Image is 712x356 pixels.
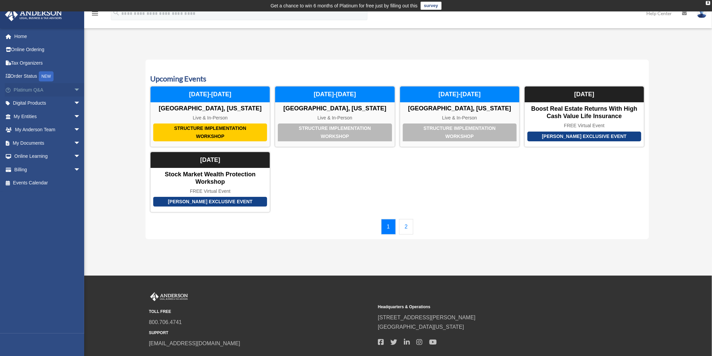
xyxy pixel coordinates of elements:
div: [GEOGRAPHIC_DATA], [US_STATE] [151,105,270,112]
div: [GEOGRAPHIC_DATA], [US_STATE] [400,105,519,112]
div: [DATE]-[DATE] [151,86,270,103]
i: search [112,9,120,16]
div: Stock Market Wealth Protection Workshop [151,171,270,185]
div: Live & In-Person [400,115,519,121]
a: [GEOGRAPHIC_DATA][US_STATE] [378,324,464,330]
a: Structure Implementation Workshop [GEOGRAPHIC_DATA], [US_STATE] Live & In-Person [DATE]-[DATE] [275,86,395,147]
i: menu [91,9,99,17]
span: arrow_drop_down [74,83,87,97]
div: Get a chance to win 6 months of Platinum for free just by filling out this [270,2,418,10]
a: Online Learningarrow_drop_down [5,150,91,163]
a: survey [421,2,442,10]
div: [PERSON_NAME] Exclusive Event [153,197,267,207]
div: FREE Virtual Event [151,188,270,194]
a: Tax Organizers [5,56,91,70]
div: [DATE]-[DATE] [400,86,519,103]
div: Structure Implementation Workshop [153,123,267,141]
div: [DATE] [525,86,644,103]
div: [DATE]-[DATE] [275,86,394,103]
a: Structure Implementation Workshop [GEOGRAPHIC_DATA], [US_STATE] Live & In-Person [DATE]-[DATE] [150,86,270,147]
a: Events Calendar [5,176,87,190]
div: Live & In-Person [275,115,394,121]
img: Anderson Advisors Platinum Portal [149,292,189,301]
span: arrow_drop_down [74,110,87,123]
a: [PERSON_NAME] Exclusive Event Boost Real Estate Returns with High Cash Value Life Insurance FREE ... [524,86,644,147]
img: Anderson Advisors Platinum Portal [3,8,64,21]
a: 800.706.4741 [149,319,182,325]
small: TOLL FREE [149,308,373,315]
a: [PERSON_NAME] Exclusive Event Stock Market Wealth Protection Workshop FREE Virtual Event [DATE] [150,152,270,212]
div: Structure Implementation Workshop [403,123,517,141]
span: arrow_drop_down [74,150,87,164]
div: close [706,1,710,5]
small: SUPPORT [149,329,373,336]
span: arrow_drop_down [74,123,87,137]
img: User Pic [697,8,707,18]
a: Online Ordering [5,43,91,57]
div: [PERSON_NAME] Exclusive Event [527,132,641,141]
a: My Documentsarrow_drop_down [5,136,91,150]
a: 1 [381,219,396,235]
a: Digital Productsarrow_drop_down [5,97,91,110]
a: Platinum Q&Aarrow_drop_down [5,83,91,97]
a: Order StatusNEW [5,70,91,83]
h3: Upcoming Events [150,74,644,84]
span: arrow_drop_down [74,163,87,177]
div: NEW [39,71,54,81]
div: Structure Implementation Workshop [278,123,392,141]
div: [DATE] [151,152,270,168]
a: menu [91,12,99,17]
a: 2 [399,219,414,235]
div: [GEOGRAPHIC_DATA], [US_STATE] [275,105,394,112]
div: FREE Virtual Event [525,123,644,129]
span: arrow_drop_down [74,136,87,150]
small: Headquarters & Operations [378,304,602,311]
a: Structure Implementation Workshop [GEOGRAPHIC_DATA], [US_STATE] Live & In-Person [DATE]-[DATE] [400,86,520,147]
a: [STREET_ADDRESS][PERSON_NAME] [378,315,476,320]
a: Billingarrow_drop_down [5,163,91,176]
a: My Entitiesarrow_drop_down [5,110,91,123]
a: [EMAIL_ADDRESS][DOMAIN_NAME] [149,341,240,346]
a: Home [5,30,91,43]
div: Live & In-Person [151,115,270,121]
a: My Anderson Teamarrow_drop_down [5,123,91,137]
span: arrow_drop_down [74,97,87,110]
div: Boost Real Estate Returns with High Cash Value Life Insurance [525,105,644,120]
